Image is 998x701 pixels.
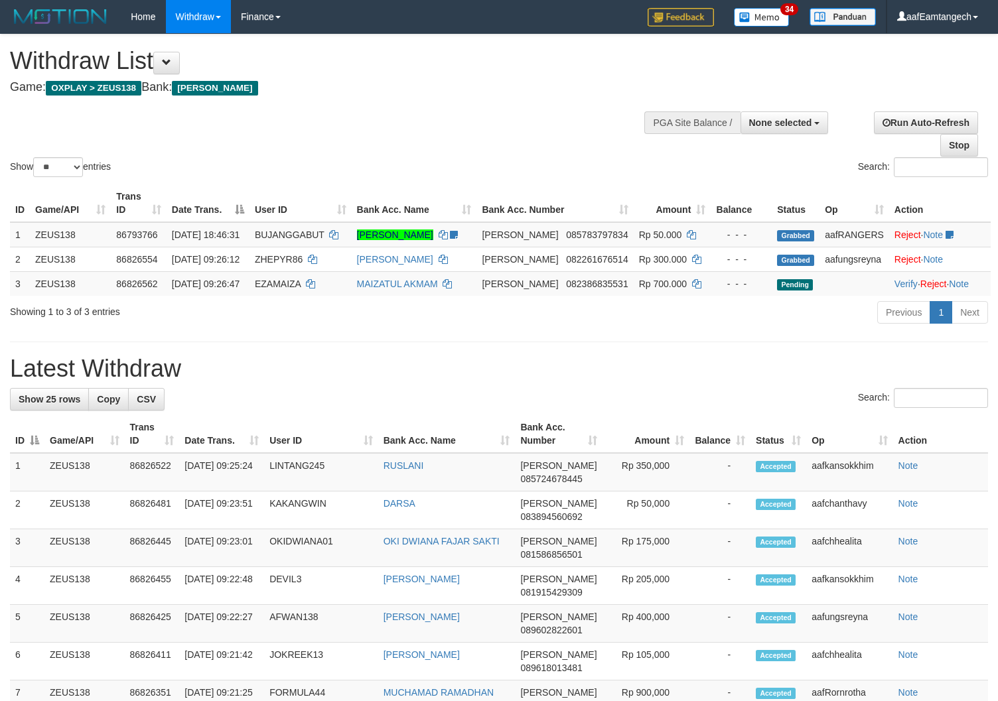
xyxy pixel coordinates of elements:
[749,117,812,128] span: None selected
[125,529,180,567] td: 86826445
[384,611,460,622] a: [PERSON_NAME]
[898,498,918,509] a: Note
[116,279,157,289] span: 86826562
[30,184,111,222] th: Game/API: activate to sort column ascending
[603,605,690,643] td: Rp 400,000
[639,229,682,240] span: Rp 50.000
[10,415,44,453] th: ID: activate to sort column descending
[378,415,516,453] th: Bank Acc. Name: activate to sort column ascending
[44,529,125,567] td: ZEUS138
[357,254,433,265] a: [PERSON_NAME]
[820,184,889,222] th: Op: activate to sort column ascending
[172,81,257,96] span: [PERSON_NAME]
[264,605,378,643] td: AFWAN138
[716,228,766,241] div: - - -
[898,460,918,471] a: Note
[520,587,582,598] span: Copy 081915429309 to clipboard
[806,567,892,605] td: aafkansokkhim
[648,8,714,27] img: Feedback.jpg
[898,611,918,622] a: Note
[689,453,750,491] td: -
[644,111,740,134] div: PGA Site Balance /
[10,529,44,567] td: 3
[894,254,921,265] a: Reject
[520,460,597,471] span: [PERSON_NAME]
[10,567,44,605] td: 4
[264,415,378,453] th: User ID: activate to sort column ascending
[10,157,111,177] label: Show entries
[689,415,750,453] th: Balance: activate to sort column ascending
[30,222,111,247] td: ZEUS138
[689,567,750,605] td: -
[806,491,892,529] td: aafchanthavy
[820,222,889,247] td: aafRANGERS
[179,605,264,643] td: [DATE] 09:22:27
[806,643,892,680] td: aafchhealita
[716,277,766,290] div: - - -
[384,687,494,698] a: MUCHAMAD RAMADHAN
[125,567,180,605] td: 86826455
[179,491,264,529] td: [DATE] 09:23:51
[384,460,424,471] a: RUSLANI
[128,388,165,411] a: CSV
[352,184,477,222] th: Bank Acc. Name: activate to sort column ascending
[179,643,264,680] td: [DATE] 09:21:42
[898,649,918,660] a: Note
[566,279,628,289] span: Copy 082386835531 to clipboard
[172,279,240,289] span: [DATE] 09:26:47
[806,605,892,643] td: aafungsreyna
[125,491,180,529] td: 86826481
[520,649,597,660] span: [PERSON_NAME]
[179,415,264,453] th: Date Trans.: activate to sort column ascending
[88,388,129,411] a: Copy
[384,649,460,660] a: [PERSON_NAME]
[44,605,125,643] td: ZEUS138
[639,279,687,289] span: Rp 700.000
[777,230,814,241] span: Grabbed
[264,643,378,680] td: JOKREEK13
[10,388,89,411] a: Show 25 rows
[603,529,690,567] td: Rp 175,000
[894,157,988,177] input: Search:
[772,184,820,222] th: Status
[179,529,264,567] td: [DATE] 09:23:01
[10,48,652,74] h1: Withdraw List
[756,688,796,699] span: Accepted
[520,474,582,484] span: Copy 085724678445 to clipboard
[30,271,111,296] td: ZEUS138
[33,157,83,177] select: Showentries
[19,394,80,405] span: Show 25 rows
[44,491,125,529] td: ZEUS138
[255,279,301,289] span: EZAMAIZA
[756,499,796,510] span: Accepted
[264,567,378,605] td: DEVIL3
[264,529,378,567] td: OKIDWIANA01
[930,301,952,324] a: 1
[179,453,264,491] td: [DATE] 09:25:24
[172,229,240,240] span: [DATE] 18:46:31
[603,453,690,491] td: Rp 350,000
[806,453,892,491] td: aafkansokkhim
[780,3,798,15] span: 34
[858,157,988,177] label: Search:
[116,254,157,265] span: 86826554
[476,184,633,222] th: Bank Acc. Number: activate to sort column ascending
[44,567,125,605] td: ZEUS138
[898,574,918,584] a: Note
[894,279,918,289] a: Verify
[750,415,806,453] th: Status: activate to sort column ascending
[520,549,582,560] span: Copy 081586856501 to clipboard
[384,498,415,509] a: DARSA
[820,247,889,271] td: aafungsreyna
[898,536,918,546] a: Note
[741,111,829,134] button: None selected
[520,611,597,622] span: [PERSON_NAME]
[172,254,240,265] span: [DATE] 09:26:12
[634,184,711,222] th: Amount: activate to sort column ascending
[756,537,796,548] span: Accepted
[44,415,125,453] th: Game/API: activate to sort column ascending
[125,643,180,680] td: 86826411
[116,229,157,240] span: 86793766
[777,255,814,266] span: Grabbed
[520,663,582,673] span: Copy 089618013481 to clipboard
